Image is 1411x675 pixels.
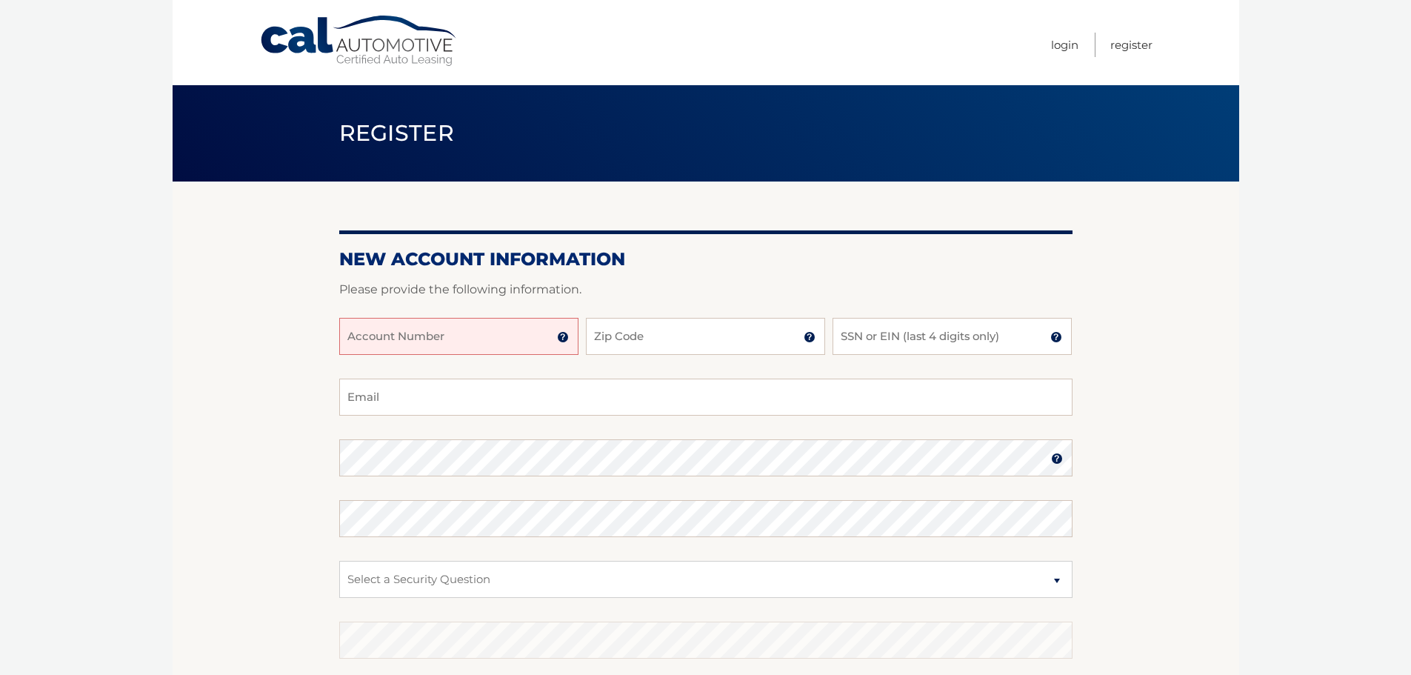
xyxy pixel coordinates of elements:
a: Register [1110,33,1153,57]
input: Email [339,379,1073,416]
img: tooltip.svg [557,331,569,343]
img: tooltip.svg [1050,331,1062,343]
input: Zip Code [586,318,825,355]
h2: New Account Information [339,248,1073,270]
span: Register [339,119,455,147]
input: Account Number [339,318,578,355]
img: tooltip.svg [804,331,815,343]
a: Login [1051,33,1078,57]
a: Cal Automotive [259,15,459,67]
input: SSN or EIN (last 4 digits only) [833,318,1072,355]
img: tooltip.svg [1051,453,1063,465]
p: Please provide the following information. [339,279,1073,300]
